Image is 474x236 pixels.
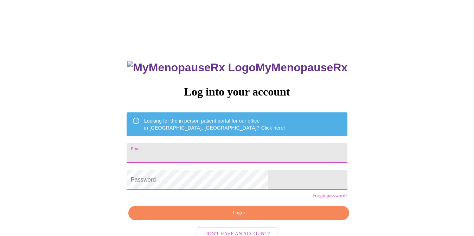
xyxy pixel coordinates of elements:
a: Click here! [261,125,285,131]
button: Login [128,206,349,220]
h3: Log into your account [127,85,347,98]
div: Looking for the in person patient portal for our office in [GEOGRAPHIC_DATA], [GEOGRAPHIC_DATA]? [144,114,285,134]
a: Forgot password? [312,193,347,199]
img: MyMenopauseRx Logo [127,61,255,74]
h3: MyMenopauseRx [127,61,347,74]
span: Login [136,209,341,217]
